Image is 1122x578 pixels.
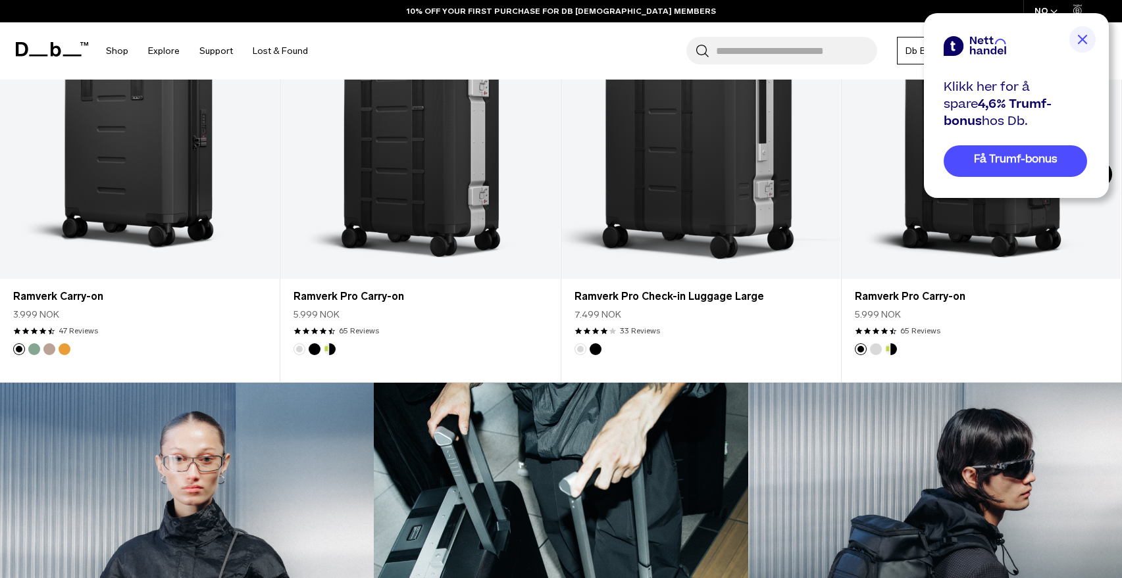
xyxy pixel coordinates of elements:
a: Db Black [897,37,952,64]
button: Black Out [13,343,25,355]
button: Silver [293,343,305,355]
button: Silver [870,343,882,355]
a: Shop [106,28,128,74]
a: 33 reviews [620,325,660,337]
nav: Main Navigation [96,22,318,80]
img: netthandel brand logo [944,36,1006,56]
button: Parhelion Orange [59,343,70,355]
span: 7.499 NOK [574,308,621,322]
button: Black Out [590,343,601,355]
a: Lost & Found [253,28,308,74]
a: Ramverk Pro Carry-on [293,289,546,304]
button: Db x New Amsterdam Surf Association [324,343,336,355]
a: 65 reviews [339,325,379,337]
div: Klikk her for å spare hos Db. [944,79,1087,130]
span: 4,6% Trumf-bonus [944,95,1052,130]
button: Db x New Amsterdam Surf Association [885,343,897,355]
button: Fogbow Beige [43,343,55,355]
a: Ramverk Pro Carry-on [855,289,1108,304]
a: Support [199,28,233,74]
a: Få Trumf-bonus [944,145,1087,177]
span: Få Trumf-bonus [974,152,1058,167]
button: Black Out [309,343,320,355]
a: Ramverk Carry-on [13,289,266,304]
a: 10% OFF YOUR FIRST PURCHASE FOR DB [DEMOGRAPHIC_DATA] MEMBERS [407,5,716,17]
a: Ramverk Pro Check-in Luggage Large [574,289,827,304]
button: Silver [574,343,586,355]
a: 47 reviews [59,325,98,337]
button: Green Ray [28,343,40,355]
span: 5.999 NOK [855,308,901,322]
a: 65 reviews [900,325,940,337]
a: Explore [148,28,180,74]
span: 5.999 NOK [293,308,340,322]
button: Black Out [855,343,867,355]
img: close button [1069,26,1096,53]
span: 3.999 NOK [13,308,59,322]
